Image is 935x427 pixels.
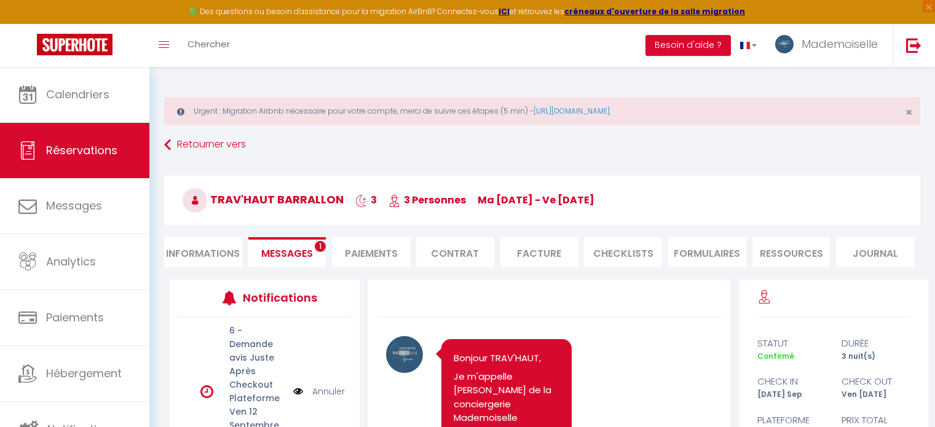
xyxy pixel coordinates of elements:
[46,198,102,213] span: Messages
[46,143,117,158] span: Réservations
[757,351,794,361] span: Confirmé
[293,385,303,398] img: NO IMAGE
[46,366,122,381] span: Hébergement
[46,87,109,102] span: Calendriers
[500,237,578,267] li: Facture
[836,237,914,267] li: Journal
[332,237,410,267] li: Paiements
[416,237,494,267] li: Contrat
[164,237,242,267] li: Informations
[46,254,96,269] span: Analytics
[499,6,510,17] a: ICI
[454,351,559,366] p: Bonjour TRAV'HAUT,
[564,6,745,17] a: créneaux d'ouverture de la salle migration
[243,284,315,311] h3: Notifications
[355,193,377,207] span: 3
[749,389,834,401] div: [DATE] Sep
[834,351,918,362] div: 3 nuit(s)
[752,237,830,267] li: Ressources
[749,336,834,351] div: statut
[229,324,285,405] p: 6 - Demande avis Juste Après Checkout Plateforme
[834,389,918,401] div: Ven [DATE]
[906,37,921,53] img: logout
[775,35,794,53] img: ...
[315,241,326,252] span: 1
[164,134,920,156] a: Retourner vers
[834,374,918,389] div: check out
[389,193,466,207] span: 3 Personnes
[645,35,731,56] button: Besoin d'aide ?
[749,374,834,389] div: check in
[312,385,345,398] a: Annuler
[386,336,423,373] img: 17478230023267.jpg
[834,336,918,351] div: durée
[46,310,104,325] span: Paiements
[534,106,610,116] a: [URL][DOMAIN_NAME]
[183,192,344,207] span: TRAV'HAUT BARRALLON
[668,237,746,267] li: FORMULAIRES
[766,24,893,67] a: ... Mademoiselle
[187,37,230,50] span: Chercher
[905,104,912,120] span: ×
[584,237,662,267] li: CHECKLISTS
[802,36,878,52] span: Mademoiselle
[261,246,313,261] span: Messages
[164,97,920,125] div: Urgent : Migration Airbnb nécessaire pour votre compte, merci de suivre ces étapes (5 min) -
[178,24,239,67] a: Chercher
[905,107,912,118] button: Close
[478,193,594,207] span: ma [DATE] - ve [DATE]
[37,34,112,55] img: Super Booking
